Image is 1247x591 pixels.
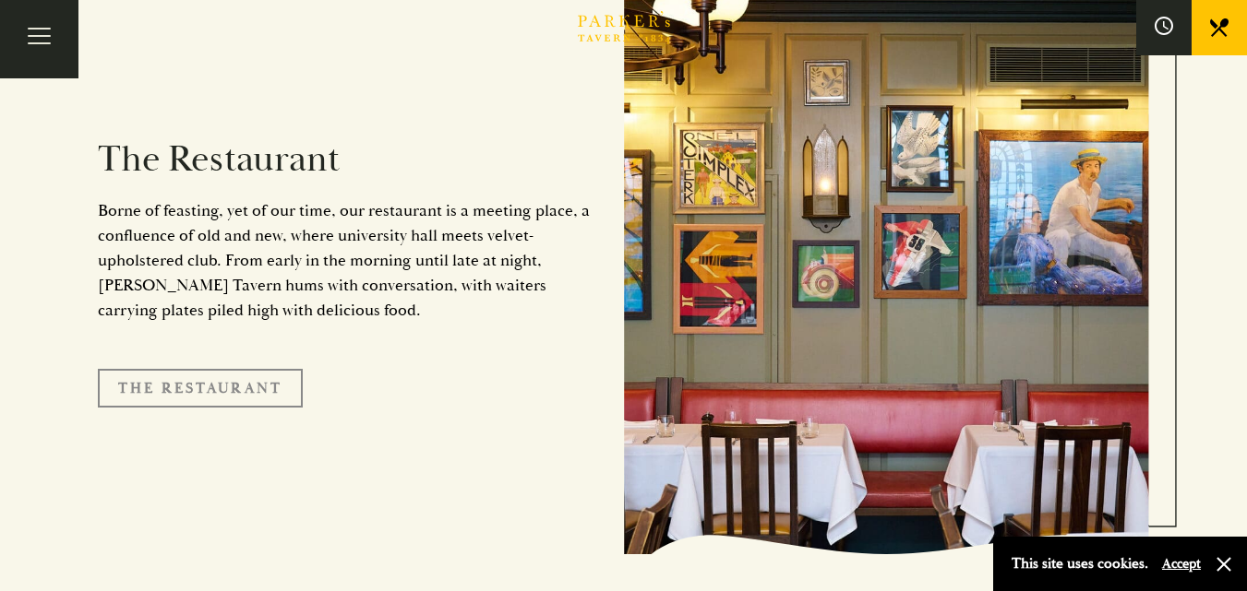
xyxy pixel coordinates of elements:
[1012,550,1148,577] p: This site uses cookies.
[98,137,596,182] h2: The Restaurant
[98,369,303,408] a: The Restaurant
[98,198,596,323] p: Borne of feasting, yet of our time, our restaurant is a meeting place, a confluence of old and ne...
[1162,555,1201,573] button: Accept
[1215,555,1233,573] button: Close and accept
